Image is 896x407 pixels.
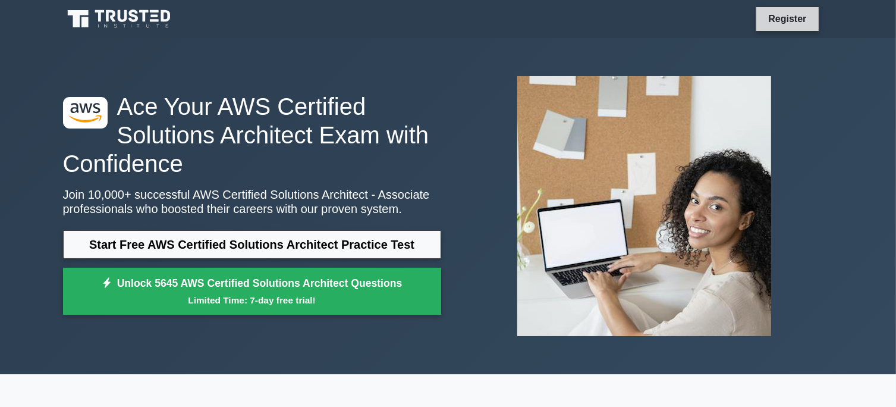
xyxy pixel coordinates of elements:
a: Unlock 5645 AWS Certified Solutions Architect QuestionsLimited Time: 7-day free trial! [63,268,441,315]
a: Start Free AWS Certified Solutions Architect Practice Test [63,230,441,259]
small: Limited Time: 7-day free trial! [78,293,426,307]
h1: Ace Your AWS Certified Solutions Architect Exam with Confidence [63,92,441,178]
a: Register [761,11,813,26]
p: Join 10,000+ successful AWS Certified Solutions Architect - Associate professionals who boosted t... [63,187,441,216]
